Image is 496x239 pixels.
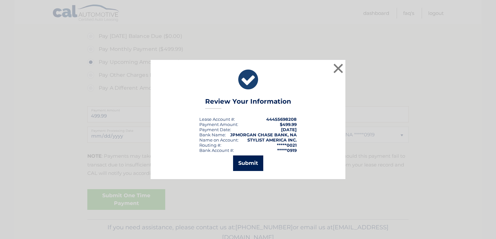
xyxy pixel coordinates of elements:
[199,127,230,132] span: Payment Date
[199,117,235,122] div: Lease Account #:
[205,97,291,109] h3: Review Your Information
[199,148,234,153] div: Bank Account #:
[199,142,221,148] div: Routing #:
[230,132,297,137] strong: JPMORGAN CHASE BANK, NA
[233,155,263,171] button: Submit
[280,122,297,127] span: $499.99
[199,122,238,127] div: Payment Amount:
[332,62,345,75] button: ×
[199,137,239,142] div: Name on Account:
[266,117,297,122] strong: 44455698208
[247,137,297,142] strong: STYLIST AMERICA INC.
[199,132,226,137] div: Bank Name:
[199,127,231,132] div: :
[281,127,297,132] span: [DATE]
